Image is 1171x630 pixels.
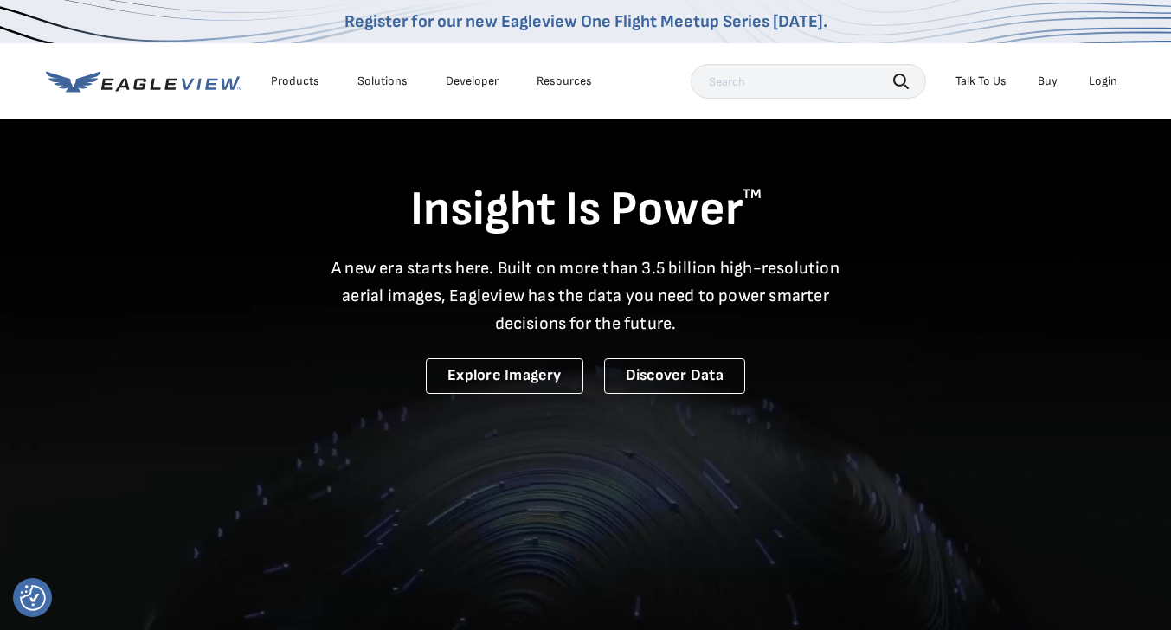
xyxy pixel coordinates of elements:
a: Explore Imagery [426,358,583,394]
a: Developer [446,74,499,89]
a: Discover Data [604,358,745,394]
div: Products [271,74,319,89]
sup: TM [743,186,762,202]
img: Revisit consent button [20,585,46,611]
a: Register for our new Eagleview One Flight Meetup Series [DATE]. [344,11,827,32]
a: Buy [1038,74,1058,89]
div: Login [1089,74,1117,89]
div: Talk To Us [955,74,1007,89]
div: Solutions [357,74,408,89]
div: Resources [537,74,592,89]
button: Consent Preferences [20,585,46,611]
p: A new era starts here. Built on more than 3.5 billion high-resolution aerial images, Eagleview ha... [321,254,851,337]
input: Search [691,64,926,99]
h1: Insight Is Power [46,180,1126,241]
